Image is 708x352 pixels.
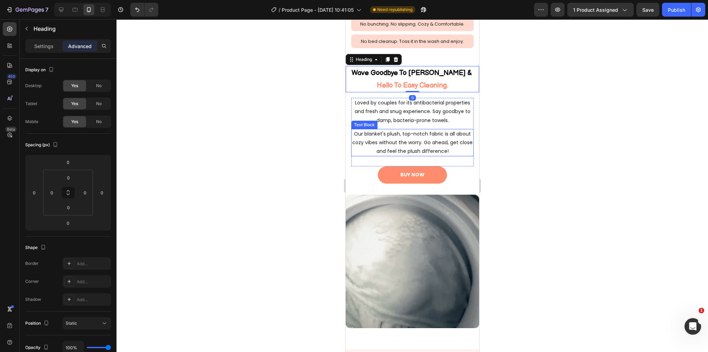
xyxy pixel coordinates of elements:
button: Static [63,317,111,330]
span: No [96,101,102,107]
div: Undo/Redo [130,3,158,17]
span: / [279,6,280,13]
span: Yes [71,119,78,125]
input: 0 [97,187,107,198]
span: No [96,83,102,89]
div: Corner [25,278,39,285]
span: Yes [71,101,78,107]
input: 0px [62,173,75,183]
div: Desktop [25,83,41,89]
div: Display on [25,65,55,75]
input: 0 [61,218,75,228]
div: Add... [77,261,109,267]
input: 0 [29,187,39,198]
div: Tablet [25,101,37,107]
div: Spacing (px) [25,140,59,150]
div: Beta [5,127,17,132]
span: Save [642,7,654,13]
button: Save [636,3,659,17]
iframe: Intercom live chat [684,318,701,335]
div: Add... [77,297,109,303]
div: Border [25,260,39,267]
p: Settings [34,43,54,50]
span: 1 [699,308,704,313]
div: 450 [7,74,17,79]
input: 0px [80,187,90,198]
input: 0px [62,202,75,213]
div: Shape [25,243,47,252]
button: Publish [662,3,691,17]
span: No [96,119,102,125]
span: Product Page - [DATE] 10:41:05 [282,6,354,13]
button: 7 [3,3,52,17]
input: 0 [61,157,75,167]
div: Publish [668,6,685,13]
div: Position [25,319,50,328]
span: Yes [71,83,78,89]
div: Shadow [25,296,41,303]
input: 0px [47,187,57,198]
p: 7 [45,6,48,14]
span: 1 product assigned [573,6,618,13]
div: Add... [77,279,109,285]
button: 1 product assigned [567,3,634,17]
span: Need republishing [377,7,412,13]
p: Heading [34,25,108,33]
div: Mobile [25,119,38,125]
p: Advanced [68,43,92,50]
iframe: Design area [346,19,479,352]
span: Static [66,321,77,326]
